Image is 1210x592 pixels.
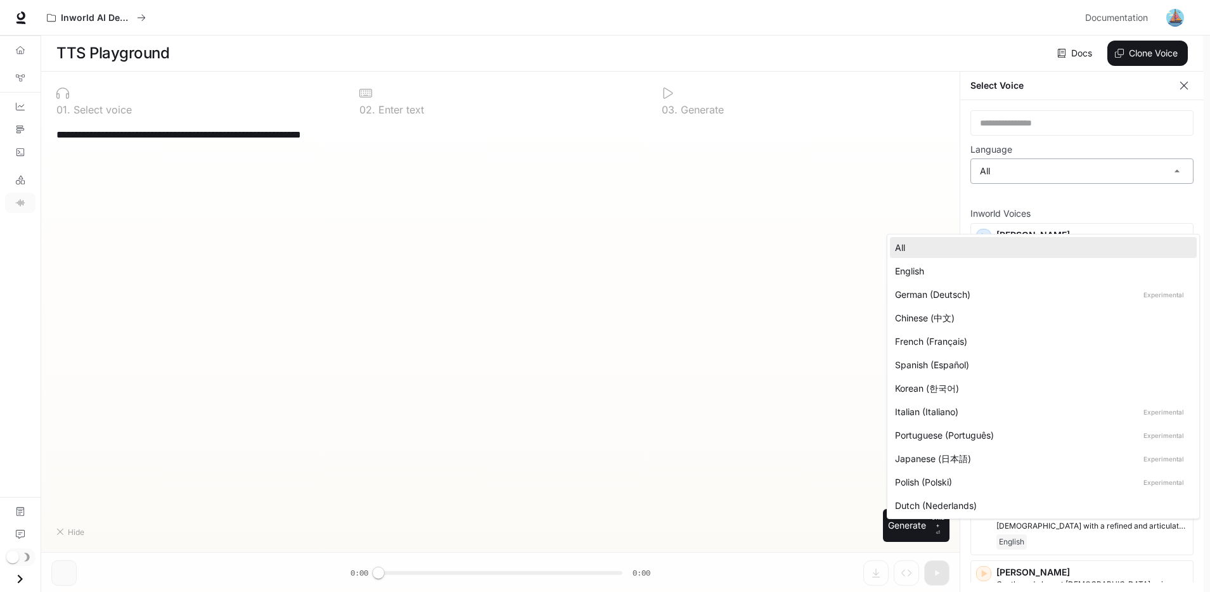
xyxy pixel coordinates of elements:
[895,288,1187,301] div: German (Deutsch)
[895,241,1187,254] div: All
[895,499,1187,512] div: Dutch (Nederlands)
[895,428,1187,442] div: Portuguese (Português)
[1141,453,1187,465] p: Experimental
[895,452,1187,465] div: Japanese (日本語)
[895,358,1187,371] div: Spanish (Español)
[895,382,1187,395] div: Korean (한국어)
[895,475,1187,489] div: Polish (Polski)
[895,264,1187,278] div: English
[1141,406,1187,418] p: Experimental
[1141,430,1187,441] p: Experimental
[1141,289,1187,300] p: Experimental
[895,335,1187,348] div: French (Français)
[895,311,1187,325] div: Chinese (中文)
[1141,477,1187,488] p: Experimental
[895,405,1187,418] div: Italian (Italiano)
